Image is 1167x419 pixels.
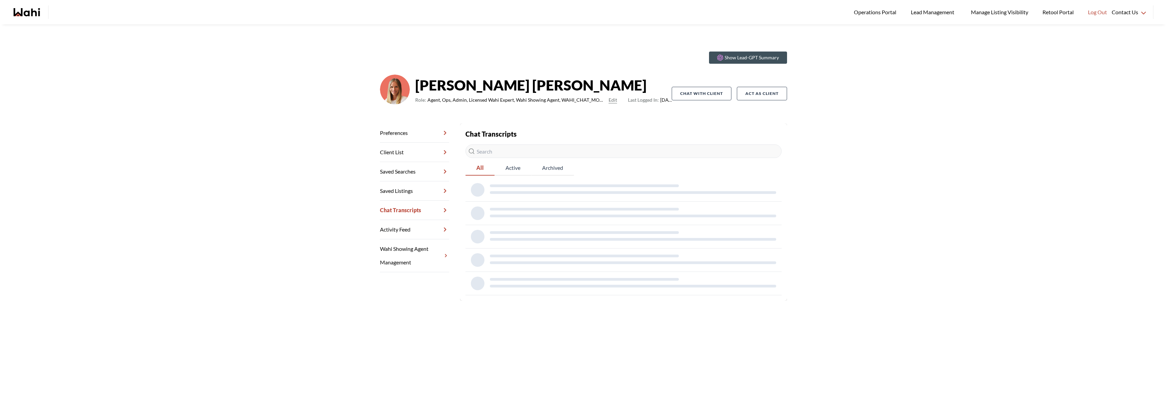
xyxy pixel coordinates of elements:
a: Saved Searches [380,162,449,181]
button: Act as Client [737,87,787,100]
span: Lead Management [911,8,957,17]
strong: Chat Transcripts [465,130,517,138]
a: Activity Feed [380,220,449,239]
span: Archived [531,161,574,175]
a: Saved Listings [380,181,449,201]
span: [DATE] [628,96,672,104]
a: Client List [380,143,449,162]
a: Chat Transcripts [380,201,449,220]
strong: [PERSON_NAME] [PERSON_NAME] [415,75,672,95]
span: Role: [415,96,426,104]
a: Wahi Showing Agent Management [380,239,449,272]
button: All [465,161,495,176]
span: Last Logged In: [628,97,659,103]
button: Chat with client [672,87,731,100]
a: Wahi homepage [14,8,40,16]
span: Active [495,161,531,175]
a: Preferences [380,123,449,143]
p: Show Lead-GPT Summary [725,54,779,61]
span: Agent, Ops, Admin, Licensed Wahi Expert, Wahi Showing Agent, WAHI_CHAT_MODERATOR [427,96,606,104]
button: Edit [609,96,617,104]
button: Show Lead-GPT Summary [709,52,787,64]
span: Manage Listing Visibility [969,8,1030,17]
span: Log Out [1088,8,1107,17]
img: 0f07b375cde2b3f9.png [380,75,410,104]
input: Search [465,144,782,158]
span: All [465,161,495,175]
button: Archived [531,161,574,176]
button: Active [495,161,531,176]
span: Retool Portal [1042,8,1076,17]
span: Operations Portal [854,8,899,17]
